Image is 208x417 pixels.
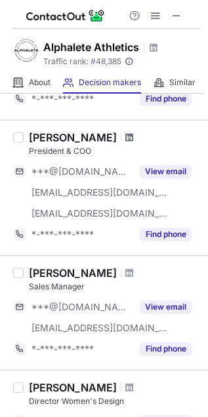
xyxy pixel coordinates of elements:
[31,166,132,177] span: ***@[DOMAIN_NAME]
[31,322,168,334] span: [EMAIL_ADDRESS][DOMAIN_NAME]
[29,381,117,394] div: [PERSON_NAME]
[140,342,192,355] button: Reveal Button
[26,8,105,24] img: ContactOut v5.3.10
[13,37,39,63] img: 3a24ba06ea6e875125d0b646c73fd24c
[29,77,51,88] span: About
[29,145,200,157] div: President & COO
[31,187,168,198] span: [EMAIL_ADDRESS][DOMAIN_NAME]
[140,92,192,105] button: Reveal Button
[31,301,132,313] span: ***@[DOMAIN_NAME]
[140,228,192,241] button: Reveal Button
[31,208,168,219] span: [EMAIL_ADDRESS][DOMAIN_NAME]
[140,300,192,314] button: Reveal Button
[43,39,139,55] h1: Alphalete Athletics
[29,281,200,293] div: Sales Manager
[79,77,141,88] span: Decision makers
[43,57,121,66] span: Traffic rank: # 48,385
[29,266,117,280] div: [PERSON_NAME]
[29,131,117,144] div: [PERSON_NAME]
[29,395,200,407] div: Director Women's Design
[169,77,196,88] span: Similar
[140,165,192,178] button: Reveal Button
